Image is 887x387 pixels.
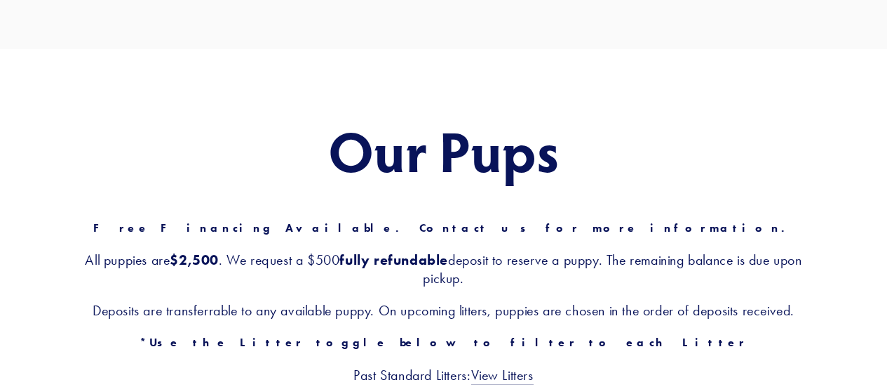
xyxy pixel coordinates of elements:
[170,251,219,268] strong: $2,500
[70,301,817,320] h3: Deposits are transferrable to any available puppy. On upcoming litters, puppies are chosen in the...
[70,251,817,287] h3: All puppies are . We request a $500 deposit to reserve a puppy. The remaining balance is due upon...
[339,251,448,268] strong: fully refundable
[70,119,817,181] h1: Our Pups
[93,221,794,235] strong: Free Financing Available. Contact us for more information.
[140,336,747,349] strong: *Use the Litter toggle below to filter to each Litter
[471,367,534,385] a: View Litters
